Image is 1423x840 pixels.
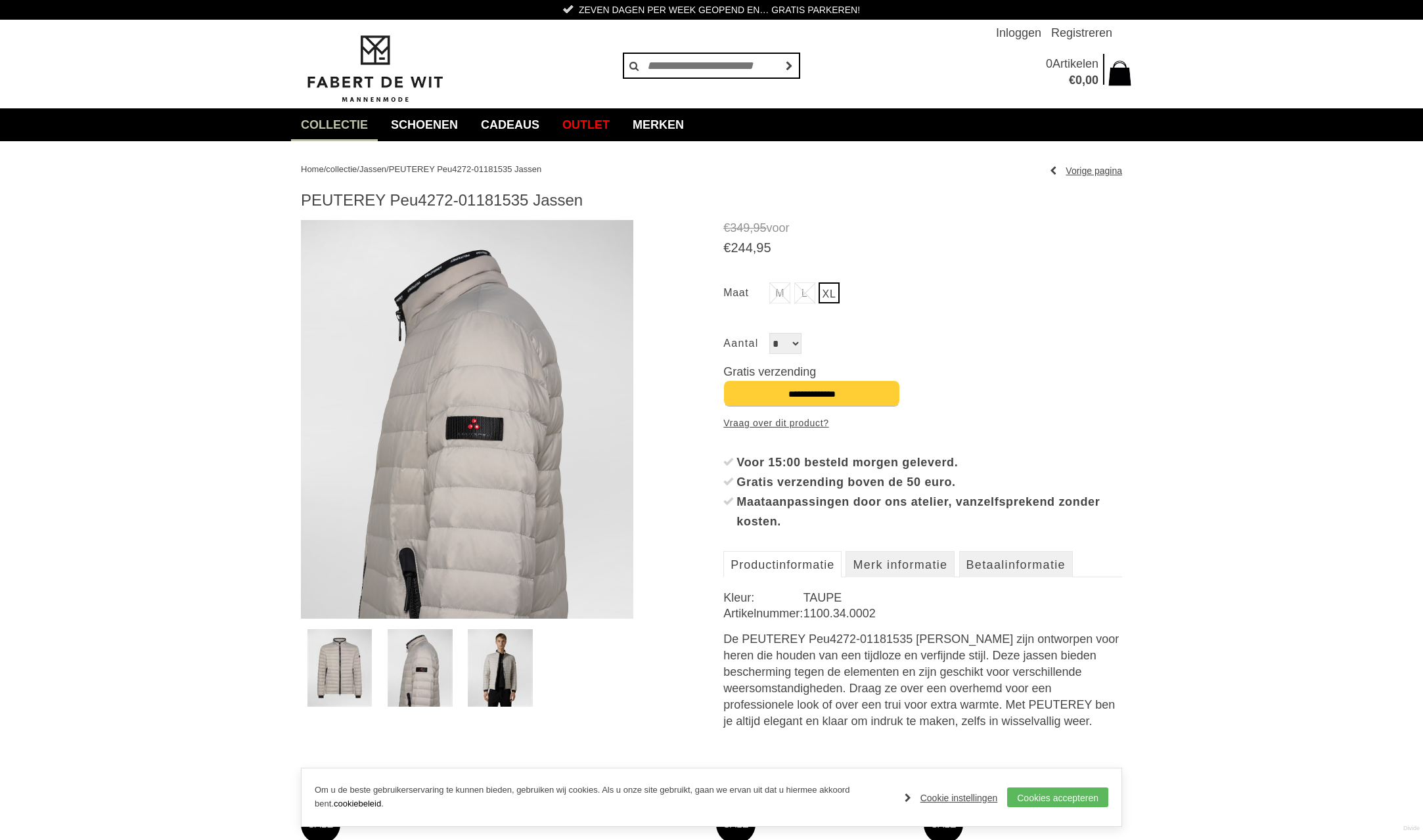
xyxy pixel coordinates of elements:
img: peuterey-peu4272-01181535-jassen [307,629,373,707]
span: 95 [753,221,766,234]
a: Jassen [359,164,386,174]
a: Cookies accepteren [1007,787,1108,807]
img: Fabert de Wit [301,33,449,104]
a: cookiebeleid [334,799,381,808]
a: XL [819,282,840,303]
div: Gratis verzending boven de 50 euro. [736,472,1122,492]
span: / [324,164,327,174]
a: Cookie instellingen [905,788,998,808]
div: Voor 15:00 besteld morgen geleverd. [736,453,1122,472]
a: Schoenen [381,108,468,141]
a: Vorige pagina [1050,161,1122,181]
a: Outlet [553,108,620,141]
dt: Kleur: [723,590,803,606]
li: Maataanpassingen door ons atelier, vanzelfsprekend zonder kosten. [723,492,1122,531]
a: Merk informatie [846,551,955,577]
span: € [723,240,731,255]
span: 95 [756,240,771,255]
a: Merken [623,108,694,141]
a: Cadeaus [471,108,549,141]
a: Inloggen [996,20,1041,46]
a: Divide [1403,820,1420,837]
span: Artikelen [1052,57,1098,70]
span: € [1069,74,1075,87]
span: Gratis verzending [723,365,816,378]
a: collectie [291,108,378,141]
a: Vraag over dit product? [723,413,828,433]
label: Aantal [723,333,769,354]
span: / [357,164,359,174]
span: 349 [730,221,750,234]
img: peuterey-peu4272-01181535-jassen [468,629,533,707]
span: 0 [1046,57,1052,70]
span: / [386,164,389,174]
span: € [723,221,730,234]
img: peuterey-peu4272-01181535-jassen [388,629,453,707]
a: Betaalinformatie [959,551,1073,577]
dt: Artikelnummer: [723,606,803,621]
p: Om u de beste gebruikerservaring te kunnen bieden, gebruiken wij cookies. Als u onze site gebruik... [315,784,892,811]
img: PEUTEREY Peu4272-01181535 Jassen [301,220,633,619]
div: De PEUTEREY Peu4272-01181535 [PERSON_NAME] zijn ontworpen voor heren die houden van een tijdloze ... [723,631,1122,730]
span: voor [723,220,1122,236]
dd: TAUPE [803,590,1122,606]
span: 00 [1085,74,1098,87]
ul: Maat [723,282,1122,307]
dd: 1100.34.0002 [803,606,1122,621]
a: Registreren [1051,20,1112,46]
span: , [1082,74,1085,87]
a: PEUTEREY Peu4272-01181535 Jassen [389,164,541,174]
span: , [753,240,757,255]
span: 244 [731,240,752,255]
a: collectie [326,164,357,174]
span: 0 [1075,74,1082,87]
a: Productinformatie [723,551,842,577]
span: , [750,221,753,234]
a: Home [301,164,324,174]
h1: PEUTEREY Peu4272-01181535 Jassen [301,190,1122,210]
